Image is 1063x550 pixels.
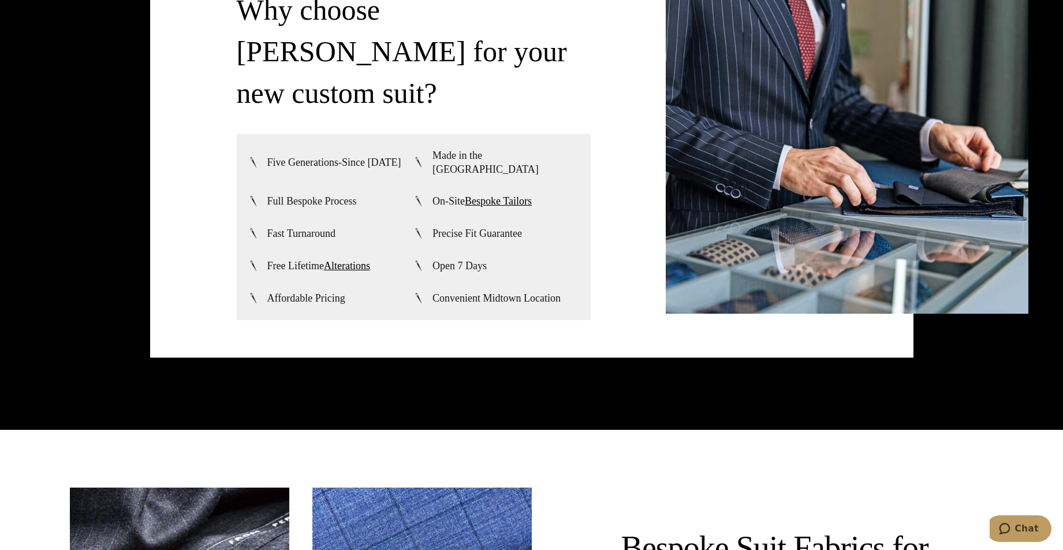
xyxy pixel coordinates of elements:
[267,155,401,169] span: Five Generations-Since [DATE]
[432,259,487,273] span: Open 7 Days
[267,291,345,305] span: Affordable Pricing
[267,226,336,240] span: Fast Turnaround
[432,226,522,240] span: Precise Fit Guarantee
[990,515,1051,544] iframe: Opens a widget where you can chat to one of our agents
[432,148,579,176] span: Made in the [GEOGRAPHIC_DATA]
[267,194,357,208] span: Full Bespoke Process
[465,195,532,207] a: Bespoke Tailors
[267,259,370,273] span: Free Lifetime
[432,194,532,208] span: On-Site
[432,291,561,305] span: Convenient Midtown Location
[324,260,370,272] a: Alterations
